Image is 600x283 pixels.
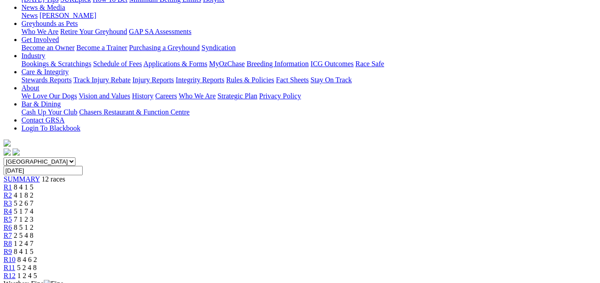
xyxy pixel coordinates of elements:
[14,240,34,247] span: 1 2 4 7
[4,264,15,271] a: R11
[4,148,11,156] img: facebook.svg
[4,166,83,175] input: Select date
[14,207,34,215] span: 5 1 7 4
[14,191,34,199] span: 4 1 8 2
[209,60,245,68] a: MyOzChase
[4,191,12,199] a: R2
[14,199,34,207] span: 5 2 6 7
[179,92,216,100] a: Who We Are
[218,92,257,100] a: Strategic Plan
[21,84,39,92] a: About
[247,60,309,68] a: Breeding Information
[21,4,65,11] a: News & Media
[21,60,91,68] a: Bookings & Scratchings
[4,139,11,147] img: logo-grsa-white.png
[355,60,384,68] a: Race Safe
[21,12,596,20] div: News & Media
[17,272,37,279] span: 1 2 4 5
[13,148,20,156] img: twitter.svg
[4,232,12,239] a: R7
[21,76,596,84] div: Care & Integrity
[60,28,127,35] a: Retire Your Greyhound
[21,92,77,100] a: We Love Our Dogs
[21,92,596,100] div: About
[226,76,274,84] a: Rules & Policies
[259,92,301,100] a: Privacy Policy
[73,76,130,84] a: Track Injury Rebate
[17,264,37,271] span: 5 2 4 8
[21,20,78,27] a: Greyhounds as Pets
[129,44,200,51] a: Purchasing a Greyhound
[21,52,45,59] a: Industry
[14,232,34,239] span: 2 5 4 8
[21,36,59,43] a: Get Involved
[4,224,12,231] a: R6
[21,44,75,51] a: Become an Owner
[4,256,16,263] a: R10
[143,60,207,68] a: Applications & Forms
[276,76,309,84] a: Fact Sheets
[14,224,34,231] span: 8 5 1 2
[79,92,130,100] a: Vision and Values
[4,207,12,215] a: R4
[93,60,142,68] a: Schedule of Fees
[4,272,16,279] a: R12
[14,215,34,223] span: 7 1 2 3
[21,12,38,19] a: News
[21,108,596,116] div: Bar & Dining
[4,199,12,207] a: R3
[21,68,69,76] a: Care & Integrity
[21,76,71,84] a: Stewards Reports
[310,60,353,68] a: ICG Outcomes
[39,12,96,19] a: [PERSON_NAME]
[21,44,596,52] div: Get Involved
[21,124,80,132] a: Login To Blackbook
[76,44,127,51] a: Become a Trainer
[17,256,37,263] span: 8 4 6 2
[132,92,153,100] a: History
[4,248,12,255] a: R9
[42,175,65,183] span: 12 races
[21,116,64,124] a: Contact GRSA
[14,248,34,255] span: 8 4 1 5
[4,240,12,247] a: R8
[4,215,12,223] a: R5
[201,44,235,51] a: Syndication
[21,100,61,108] a: Bar & Dining
[176,76,224,84] a: Integrity Reports
[129,28,192,35] a: GAP SA Assessments
[21,108,77,116] a: Cash Up Your Club
[4,175,40,183] a: SUMMARY
[155,92,177,100] a: Careers
[21,60,596,68] div: Industry
[21,28,596,36] div: Greyhounds as Pets
[14,183,34,191] span: 8 4 1 5
[132,76,174,84] a: Injury Reports
[21,28,59,35] a: Who We Are
[79,108,189,116] a: Chasers Restaurant & Function Centre
[4,183,12,191] a: R1
[310,76,352,84] a: Stay On Track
